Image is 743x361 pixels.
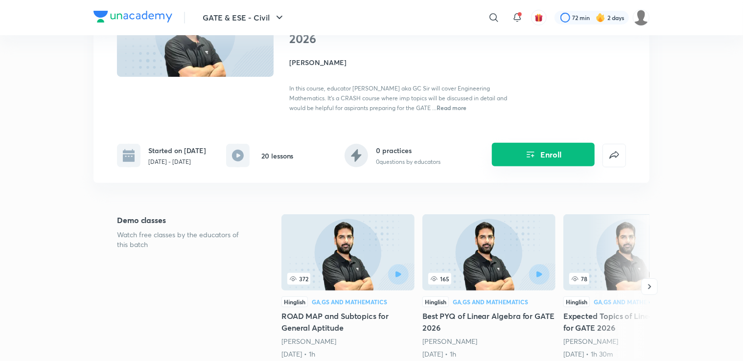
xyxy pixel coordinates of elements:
[422,349,556,359] div: 11th Jul • 1h
[117,230,250,249] p: Watch free classes by the educators of this batch
[117,214,250,226] h5: Demo classes
[422,337,477,346] a: [PERSON_NAME]
[633,9,650,26] img: Anjali kumari
[422,296,449,307] div: Hinglish
[569,273,589,285] span: 78
[563,337,697,346] div: Gurupal Singh Chawla
[422,214,556,359] a: Best PYQ of Linear Algebra for GATE 2026
[453,299,528,305] div: GA,GS and Mathematics
[289,57,509,68] h4: [PERSON_NAME]
[261,151,294,161] h6: 20 lessons
[563,337,618,346] a: [PERSON_NAME]
[93,11,172,25] a: Company Logo
[148,145,206,156] h6: Started on [DATE]
[492,143,595,166] button: Enroll
[422,310,556,334] h5: Best PYQ of Linear Algebra for GATE 2026
[422,214,556,359] a: 165HinglishGA,GS and MathematicsBest PYQ of Linear Algebra for GATE 2026[PERSON_NAME][DATE] • 1h
[281,310,415,334] h5: ROAD MAP and Subtopics for General Aptitude
[281,296,308,307] div: Hinglish
[563,296,590,307] div: Hinglish
[281,349,415,359] div: 11th Apr • 1h
[437,104,466,112] span: Read more
[596,13,605,23] img: streak
[281,337,336,346] a: [PERSON_NAME]
[563,214,697,359] a: 78HinglishGA,GS and MathematicsExpected Topics of Linear Algebra for GATE 2026[PERSON_NAME][DATE]...
[376,145,441,156] h6: 0 practices
[93,11,172,23] img: Company Logo
[281,337,415,346] div: Gurupal Singh Chawla
[376,158,441,166] p: 0 questions by educators
[197,8,291,27] button: GATE & ESE - Civil
[281,214,415,359] a: ROAD MAP and Subtopics for General Aptitude
[531,10,547,25] button: avatar
[603,144,626,167] button: false
[534,13,543,22] img: avatar
[563,349,697,359] div: 23rd Sep • 1h 30m
[289,3,449,45] h1: CRASH COURSE ON ENGINEERING MATHS GATE 2026
[289,85,507,112] span: In this course, educator [PERSON_NAME] aka GC Sir will cover Engineering Mathematics. It's a CRAS...
[281,214,415,359] a: 372HinglishGA,GS and MathematicsROAD MAP and Subtopics for General Aptitude[PERSON_NAME][DATE] • 1h
[148,158,206,166] p: [DATE] - [DATE]
[287,273,310,285] span: 372
[312,299,387,305] div: GA,GS and Mathematics
[422,337,556,346] div: Gurupal Singh Chawla
[428,273,451,285] span: 165
[563,310,697,334] h5: Expected Topics of Linear Algebra for GATE 2026
[563,214,697,359] a: Expected Topics of Linear Algebra for GATE 2026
